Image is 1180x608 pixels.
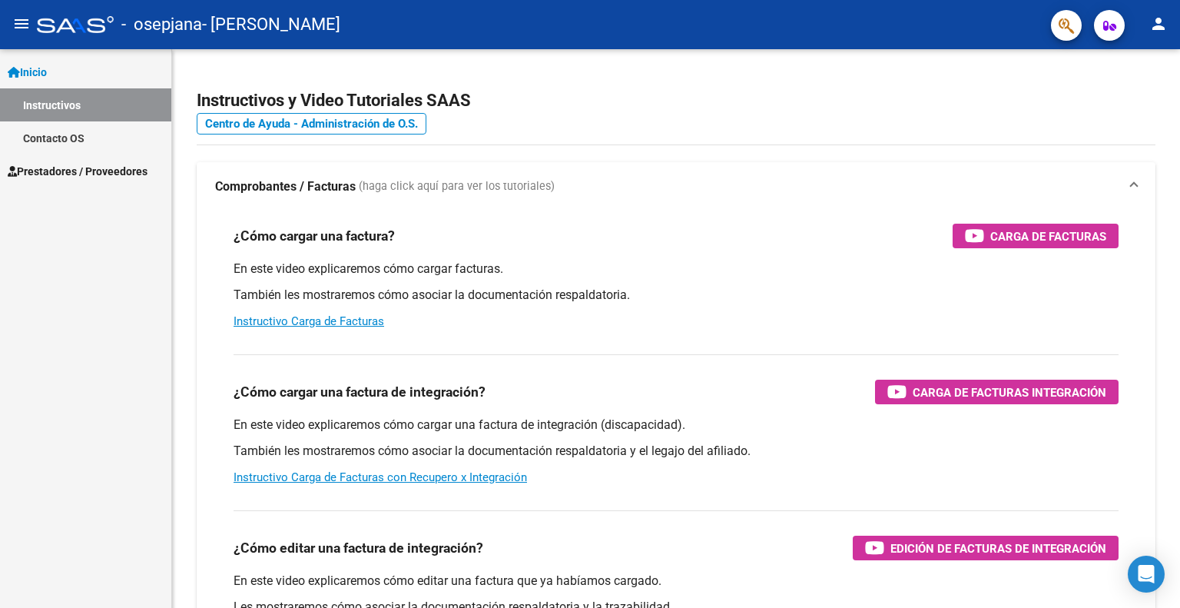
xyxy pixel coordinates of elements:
[234,537,483,559] h3: ¿Cómo editar una factura de integración?
[197,162,1155,211] mat-expansion-panel-header: Comprobantes / Facturas (haga click aquí para ver los tutoriales)
[234,381,486,403] h3: ¿Cómo cargar una factura de integración?
[202,8,340,42] span: - [PERSON_NAME]
[234,287,1119,304] p: También les mostraremos cómo asociar la documentación respaldatoria.
[913,383,1106,402] span: Carga de Facturas Integración
[234,573,1119,590] p: En este video explicaremos cómo editar una factura que ya habíamos cargado.
[853,536,1119,560] button: Edición de Facturas de integración
[234,417,1119,434] p: En este video explicaremos cómo cargar una factura de integración (discapacidad).
[234,470,527,484] a: Instructivo Carga de Facturas con Recupero x Integración
[1149,15,1168,33] mat-icon: person
[234,225,395,247] h3: ¿Cómo cargar una factura?
[234,314,384,328] a: Instructivo Carga de Facturas
[1128,556,1165,593] div: Open Intercom Messenger
[197,113,426,135] a: Centro de Ayuda - Administración de O.S.
[234,261,1119,277] p: En este video explicaremos cómo cargar facturas.
[12,15,31,33] mat-icon: menu
[8,163,147,180] span: Prestadores / Proveedores
[8,64,47,81] span: Inicio
[890,539,1106,558] span: Edición de Facturas de integración
[875,380,1119,404] button: Carga de Facturas Integración
[234,443,1119,460] p: También les mostraremos cómo asociar la documentación respaldatoria y el legajo del afiliado.
[121,8,202,42] span: - osepjana
[215,178,356,195] strong: Comprobantes / Facturas
[990,227,1106,246] span: Carga de Facturas
[953,224,1119,248] button: Carga de Facturas
[359,178,555,195] span: (haga click aquí para ver los tutoriales)
[197,86,1155,115] h2: Instructivos y Video Tutoriales SAAS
